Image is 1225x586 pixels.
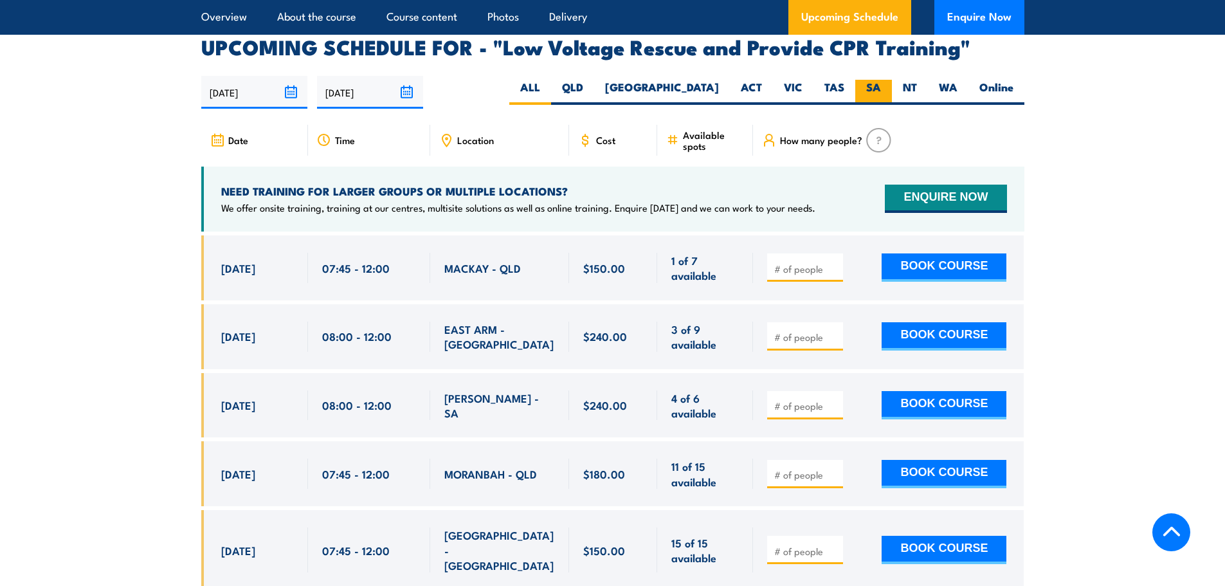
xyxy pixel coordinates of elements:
button: BOOK COURSE [882,536,1006,564]
span: Time [335,134,355,145]
button: BOOK COURSE [882,322,1006,351]
span: MACKAY - QLD [444,261,521,275]
input: From date [201,76,307,109]
span: 07:45 - 12:00 [322,466,390,481]
input: # of people [774,468,839,481]
h4: NEED TRAINING FOR LARGER GROUPS OR MULTIPLE LOCATIONS? [221,184,815,198]
label: Online [968,80,1024,105]
label: WA [928,80,968,105]
span: [DATE] [221,543,255,558]
button: BOOK COURSE [882,460,1006,488]
span: Location [457,134,494,145]
input: # of people [774,331,839,343]
span: [DATE] [221,261,255,275]
span: [DATE] [221,398,255,412]
span: 3 of 9 available [671,322,739,352]
span: MORANBAH - QLD [444,466,537,481]
span: How many people? [780,134,862,145]
label: NT [892,80,928,105]
button: ENQUIRE NOW [885,185,1006,213]
span: EAST ARM - [GEOGRAPHIC_DATA] [444,322,555,352]
button: BOOK COURSE [882,253,1006,282]
span: 15 of 15 available [671,535,739,565]
span: 08:00 - 12:00 [322,398,392,412]
p: We offer onsite training, training at our centres, multisite solutions as well as online training... [221,201,815,214]
span: 08:00 - 12:00 [322,329,392,343]
span: Available spots [683,129,744,151]
span: $150.00 [583,543,625,558]
span: $240.00 [583,398,627,412]
span: $150.00 [583,261,625,275]
h2: UPCOMING SCHEDULE FOR - "Low Voltage Rescue and Provide CPR Training" [201,37,1024,55]
span: $180.00 [583,466,625,481]
label: TAS [813,80,855,105]
label: QLD [551,80,594,105]
input: # of people [774,262,839,275]
span: 11 of 15 available [671,459,739,489]
span: 1 of 7 available [671,253,739,283]
label: VIC [773,80,813,105]
input: # of people [774,399,839,412]
span: 07:45 - 12:00 [322,261,390,275]
span: [DATE] [221,329,255,343]
span: $240.00 [583,329,627,343]
span: [DATE] [221,466,255,481]
label: ACT [730,80,773,105]
span: [PERSON_NAME] - SA [444,390,555,421]
input: # of people [774,545,839,558]
span: 4 of 6 available [671,390,739,421]
button: BOOK COURSE [882,391,1006,419]
label: ALL [509,80,551,105]
span: Date [228,134,248,145]
span: 07:45 - 12:00 [322,543,390,558]
span: Cost [596,134,615,145]
input: To date [317,76,423,109]
label: SA [855,80,892,105]
span: [GEOGRAPHIC_DATA] - [GEOGRAPHIC_DATA] [444,527,555,572]
label: [GEOGRAPHIC_DATA] [594,80,730,105]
